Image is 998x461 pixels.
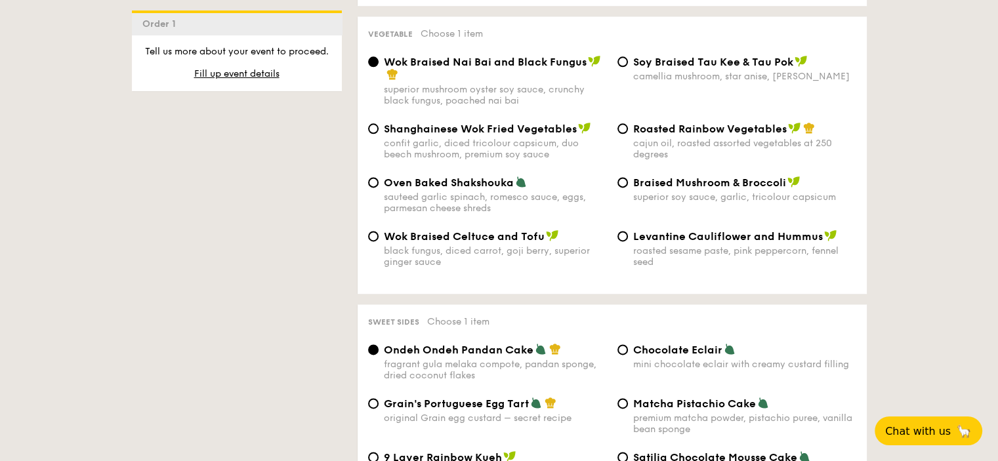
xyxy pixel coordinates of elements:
[617,231,628,241] input: Levantine Cauliflower and Hummusroasted sesame paste, pink peppercorn, fennel seed
[617,123,628,134] input: Roasted Rainbow Vegetablescajun oil, roasted assorted vegetables at 250 degrees
[142,18,181,30] span: Order 1
[724,343,736,355] img: icon-vegetarian.fe4039eb.svg
[757,397,769,409] img: icon-vegetarian.fe4039eb.svg
[384,397,529,410] span: Grain's Portuguese Egg Tart
[787,176,800,188] img: icon-vegan.f8ff3823.svg
[535,343,547,355] img: icon-vegetarian.fe4039eb.svg
[530,397,542,409] img: icon-vegetarian.fe4039eb.svg
[545,397,556,409] img: icon-chef-hat.a58ddaea.svg
[384,344,533,356] span: Ondeh Ondeh Pandan Cake
[633,344,722,356] span: Chocolate Eclair
[633,191,856,203] div: superior soy sauce, garlic, tricolour capsicum
[368,30,413,39] span: Vegetable
[194,68,280,79] span: Fill up event details
[384,191,607,214] div: sauteed garlic spinach, romesco sauce, eggs, parmesan cheese shreds
[633,123,787,135] span: Roasted Rainbow Vegetables
[588,55,601,67] img: icon-vegan.f8ff3823.svg
[368,317,419,327] span: Sweet sides
[617,344,628,355] input: Chocolate Eclairmini chocolate eclair with creamy custard filling
[875,416,982,445] button: Chat with us🦙
[633,245,856,268] div: roasted sesame paste, pink peppercorn, fennel seed
[384,56,587,68] span: Wok Braised Nai Bai and Black Fungus
[617,177,628,188] input: Braised Mushroom & Broccolisuperior soy sauce, garlic, tricolour capsicum
[633,359,856,370] div: mini chocolate eclair with creamy custard filling
[617,56,628,67] input: ⁠Soy Braised Tau Kee & Tau Pokcamellia mushroom, star anise, [PERSON_NAME]
[384,412,607,424] div: original Grain egg custard – secret recipe
[368,344,379,355] input: Ondeh Ondeh Pandan Cakefragrant gula melaka compote, pandan sponge, dried coconut flakes
[421,28,483,39] span: Choose 1 item
[803,122,815,134] img: icon-chef-hat.a58ddaea.svg
[546,230,559,241] img: icon-vegan.f8ff3823.svg
[384,359,607,381] div: fragrant gula melaka compote, pandan sponge, dried coconut flakes
[386,68,398,80] img: icon-chef-hat.a58ddaea.svg
[142,45,331,58] p: Tell us more about your event to proceed.
[515,176,527,188] img: icon-vegetarian.fe4039eb.svg
[824,230,837,241] img: icon-vegan.f8ff3823.svg
[384,245,607,268] div: black fungus, diced carrot, goji berry, superior ginger sauce
[795,55,808,67] img: icon-vegan.f8ff3823.svg
[427,316,489,327] span: Choose 1 item
[384,84,607,106] div: superior mushroom oyster soy sauce, crunchy black fungus, poached nai bai
[384,176,514,189] span: Oven Baked Shakshouka
[368,231,379,241] input: Wok Braised Celtuce and Tofublack fungus, diced carrot, goji berry, superior ginger sauce
[633,412,856,435] div: premium matcha powder, pistachio puree, vanilla bean sponge
[578,122,591,134] img: icon-vegan.f8ff3823.svg
[384,230,545,243] span: Wok Braised Celtuce and Tofu
[368,56,379,67] input: Wok Braised Nai Bai and Black Fungussuperior mushroom oyster soy sauce, crunchy black fungus, poa...
[956,424,972,439] span: 🦙
[633,71,856,82] div: camellia mushroom, star anise, [PERSON_NAME]
[788,122,801,134] img: icon-vegan.f8ff3823.svg
[384,138,607,160] div: confit garlic, diced tricolour capsicum, duo beech mushroom, premium soy sauce
[633,56,793,68] span: ⁠Soy Braised Tau Kee & Tau Pok
[633,138,856,160] div: cajun oil, roasted assorted vegetables at 250 degrees
[633,176,786,189] span: Braised Mushroom & Broccoli
[633,230,823,243] span: Levantine Cauliflower and Hummus
[368,177,379,188] input: Oven Baked Shakshoukasauteed garlic spinach, romesco sauce, eggs, parmesan cheese shreds
[633,397,756,410] span: Matcha Pistachio Cake
[549,343,561,355] img: icon-chef-hat.a58ddaea.svg
[368,123,379,134] input: Shanghainese Wok Fried Vegetablesconfit garlic, diced tricolour capsicum, duo beech mushroom, pre...
[368,398,379,409] input: Grain's Portuguese Egg Tartoriginal Grain egg custard – secret recipe
[384,123,577,135] span: Shanghainese Wok Fried Vegetables
[617,398,628,409] input: Matcha Pistachio Cakepremium matcha powder, pistachio puree, vanilla bean sponge
[885,425,951,437] span: Chat with us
